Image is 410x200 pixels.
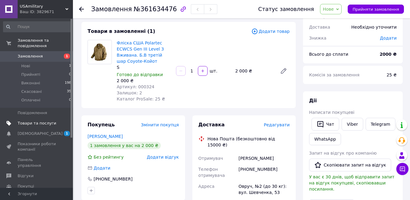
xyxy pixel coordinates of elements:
span: Дії [309,98,317,104]
a: Viber [342,118,363,131]
span: Каталог ProSale: 25 ₴ [117,96,165,101]
a: [PERSON_NAME] [88,134,123,139]
span: Показники роботи компанії [18,141,56,152]
span: Відгуки [18,173,33,179]
span: Покупець [88,122,115,128]
span: Артикул: 000324 [117,84,154,89]
span: Товари та послуги [18,121,56,126]
span: Без рейтингу [94,155,124,160]
button: Прийняти замовлення [348,5,404,14]
span: Додати [94,166,110,170]
span: Скасовані [21,89,42,94]
span: Панель управління [18,157,56,168]
span: Додати відгук [147,155,179,160]
a: WhatsApp [309,133,341,145]
span: 0 [69,97,71,103]
span: У вас є 30 днів, щоб відправити запит на відгук покупцеві, скопіювавши посилання. [309,174,394,191]
div: Нова Пошта (безкоштовно від 15000 ₴) [206,136,291,148]
span: 25 ₴ [387,72,397,77]
b: 2000 ₴ [380,52,397,57]
div: 2 000 ₴ [117,78,171,84]
a: Telegram [366,118,395,131]
div: [PHONE_NUMBER] [237,164,291,181]
span: Нові [21,63,30,69]
button: Чат з покупцем [396,163,408,175]
button: Скопіювати запит на відгук [309,159,391,171]
span: Оплачені [21,97,40,103]
span: 1 товар [309,14,326,19]
span: Телефон отримувача [198,167,225,178]
span: 35 [67,89,71,94]
span: USAmilitary [20,4,65,9]
div: S [117,64,171,70]
span: Замовлення [91,5,132,13]
span: 1 [69,63,71,69]
span: Всього до сплати [309,52,348,57]
span: Додати товар [251,28,290,35]
span: Адреса [198,184,215,189]
span: Написати покупцеві [309,110,354,115]
span: [DEMOGRAPHIC_DATA] [18,131,63,136]
div: Овруч, №2 (до 30 кг): вул. Шевченка, 53 [237,181,291,198]
span: Запит на відгук про компанію [309,151,377,156]
span: Доставка [198,122,225,128]
span: Товари в замовленні (1) [88,28,155,34]
span: 198 [65,80,71,86]
div: шт. [208,68,218,74]
a: Фліска США Polartec ECWCS Gen III Level 3 Вживана. Б.В третій шар Coyote-Койот [117,40,164,64]
div: [PHONE_NUMBER] [93,176,133,182]
a: Редагувати [277,65,290,77]
img: Фліска США Polartec ECWCS Gen III Level 3 Вживана. Б.В третій шар Coyote-Койот [88,42,112,62]
span: Виконані [21,80,40,86]
div: Ваш ID: 3829671 [20,9,73,15]
span: Замовлення [18,54,43,59]
span: Доставка [309,25,330,30]
span: Нове [323,7,334,12]
div: 1 замовлення у вас на 2 000 ₴ [88,142,161,149]
span: Додати [380,36,397,40]
span: 1 [64,54,70,59]
button: Чат [312,118,339,131]
span: Покупці [18,184,34,189]
div: [PERSON_NAME] [237,153,291,164]
span: Отримувач [198,156,223,161]
span: Готово до відправки [117,72,163,77]
input: Пошук [3,21,72,32]
div: 2 000 ₴ [233,67,275,75]
span: 1 [64,131,70,136]
span: 0 [69,72,71,77]
span: Змінити покупця [141,122,179,127]
span: Знижка [309,36,326,40]
span: Прийняті [21,72,40,77]
span: Редагувати [264,122,290,127]
div: Статус замовлення [258,6,314,12]
span: Замовлення та повідомлення [18,38,73,49]
span: Залишок: 2 [117,90,142,95]
span: Комісія за замовлення [309,72,360,77]
div: Повернутися назад [79,6,84,12]
span: Прийняти замовлення [353,7,399,12]
div: Необхідно уточнити [348,20,400,34]
span: №361634476 [134,5,177,13]
span: Повідомлення [18,110,47,116]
